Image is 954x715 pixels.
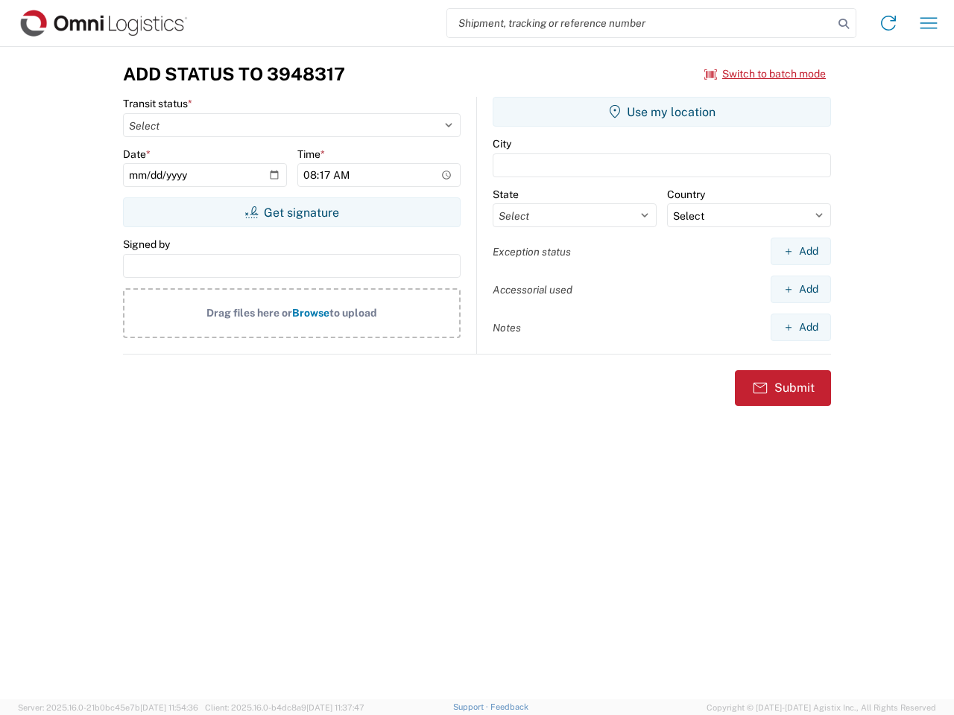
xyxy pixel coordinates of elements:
[447,9,833,37] input: Shipment, tracking or reference number
[493,245,571,258] label: Exception status
[18,703,198,712] span: Server: 2025.16.0-21b0bc45e7b
[771,238,831,265] button: Add
[123,197,461,227] button: Get signature
[140,703,198,712] span: [DATE] 11:54:36
[493,137,511,150] label: City
[123,97,192,110] label: Transit status
[493,321,521,334] label: Notes
[493,97,831,127] button: Use my location
[771,276,831,303] button: Add
[490,702,528,711] a: Feedback
[667,188,705,201] label: Country
[206,307,292,319] span: Drag files here or
[493,188,519,201] label: State
[329,307,377,319] span: to upload
[123,147,151,161] label: Date
[292,307,329,319] span: Browse
[771,314,831,341] button: Add
[205,703,364,712] span: Client: 2025.16.0-b4dc8a9
[707,701,936,714] span: Copyright © [DATE]-[DATE] Agistix Inc., All Rights Reserved
[453,702,490,711] a: Support
[704,62,826,86] button: Switch to batch mode
[735,370,831,406] button: Submit
[493,283,572,296] label: Accessorial used
[306,703,364,712] span: [DATE] 11:37:47
[123,238,170,251] label: Signed by
[297,147,325,161] label: Time
[123,63,345,85] h3: Add Status to 3948317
